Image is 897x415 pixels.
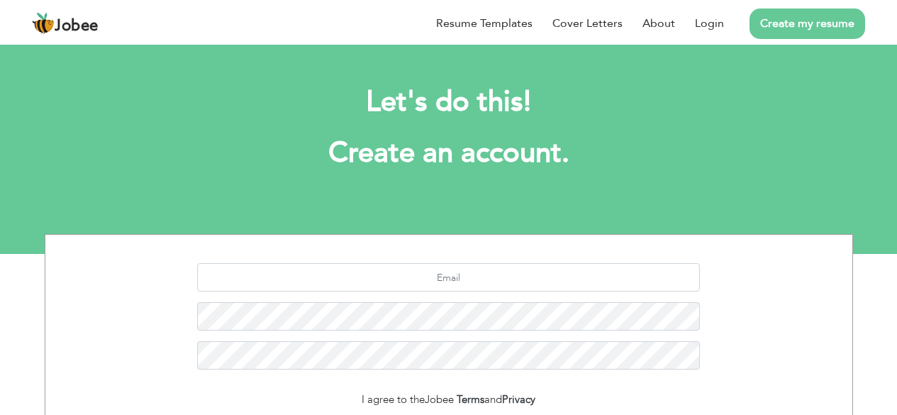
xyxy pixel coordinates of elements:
[32,12,99,35] a: Jobee
[66,135,832,172] h1: Create an account.
[56,392,842,408] div: I agree to the and
[642,15,675,32] a: About
[197,263,700,292] input: Email
[425,392,454,406] span: Jobee
[552,15,623,32] a: Cover Letters
[457,392,484,406] a: Terms
[66,84,832,121] h2: Let's do this!
[436,15,533,32] a: Resume Templates
[750,9,865,39] a: Create my resume
[55,18,99,34] span: Jobee
[695,15,724,32] a: Login
[502,392,535,406] a: Privacy
[32,12,55,35] img: jobee.io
